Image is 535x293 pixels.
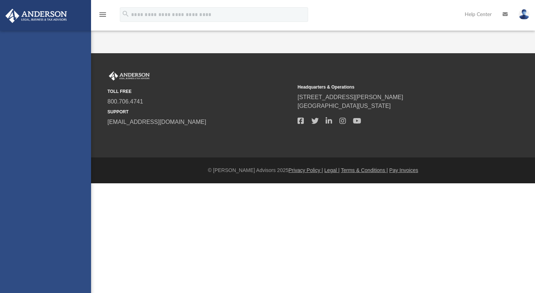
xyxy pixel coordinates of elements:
[91,167,535,174] div: © [PERSON_NAME] Advisors 2025
[298,84,483,90] small: Headquarters & Operations
[107,98,143,105] a: 800.706.4741
[107,119,206,125] a: [EMAIL_ADDRESS][DOMAIN_NAME]
[298,94,403,100] a: [STREET_ADDRESS][PERSON_NAME]
[288,167,323,173] a: Privacy Policy |
[324,167,340,173] a: Legal |
[107,88,292,95] small: TOLL FREE
[389,167,418,173] a: Pay Invoices
[519,9,530,20] img: User Pic
[298,103,391,109] a: [GEOGRAPHIC_DATA][US_STATE]
[341,167,388,173] a: Terms & Conditions |
[122,10,130,18] i: search
[98,10,107,19] i: menu
[3,9,69,23] img: Anderson Advisors Platinum Portal
[107,71,151,81] img: Anderson Advisors Platinum Portal
[107,109,292,115] small: SUPPORT
[98,14,107,19] a: menu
